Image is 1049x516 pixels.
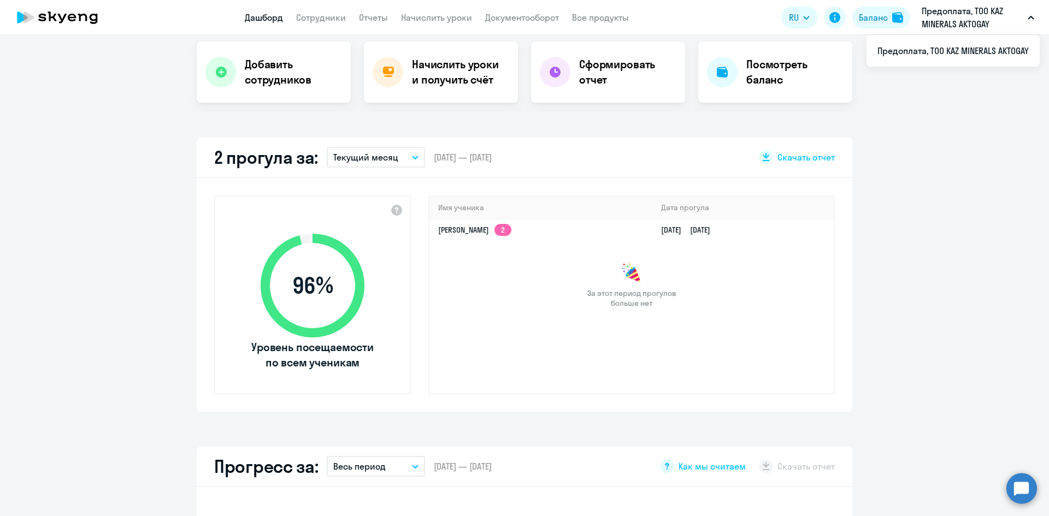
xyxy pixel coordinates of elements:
[789,11,799,24] span: RU
[296,12,346,23] a: Сотрудники
[572,12,629,23] a: Все продукты
[245,12,283,23] a: Дашборд
[438,225,511,235] a: [PERSON_NAME]2
[621,262,643,284] img: congrats
[867,35,1040,67] ul: RU
[781,7,817,28] button: RU
[327,456,425,477] button: Весь период
[327,147,425,168] button: Текущий месяц
[250,340,375,370] span: Уровень посещаемости по всем ученикам
[922,4,1023,31] p: Предоплата, ТОО KAZ MINERALS AKTOGAY
[434,460,492,472] span: [DATE] — [DATE]
[359,12,388,23] a: Отчеты
[485,12,559,23] a: Документооборот
[579,57,676,87] h4: Сформировать отчет
[777,151,835,163] span: Скачать отчет
[214,455,318,477] h2: Прогресс за:
[214,146,318,168] h2: 2 прогула за:
[429,197,652,219] th: Имя ученика
[412,57,507,87] h4: Начислить уроки и получить счёт
[494,224,511,236] app-skyeng-badge: 2
[250,272,375,299] span: 96 %
[245,57,342,87] h4: Добавить сотрудников
[892,12,903,23] img: balance
[434,151,492,163] span: [DATE] — [DATE]
[652,197,834,219] th: Дата прогула
[852,7,910,28] button: Балансbalance
[333,460,386,473] p: Весь период
[916,4,1040,31] button: Предоплата, ТОО KAZ MINERALS AKTOGAY
[746,57,844,87] h4: Посмотреть баланс
[661,225,719,235] a: [DATE][DATE]
[859,11,888,24] div: Баланс
[333,151,398,164] p: Текущий месяц
[679,460,746,472] span: Как мы считаем
[586,288,677,308] span: За этот период прогулов больше нет
[401,12,472,23] a: Начислить уроки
